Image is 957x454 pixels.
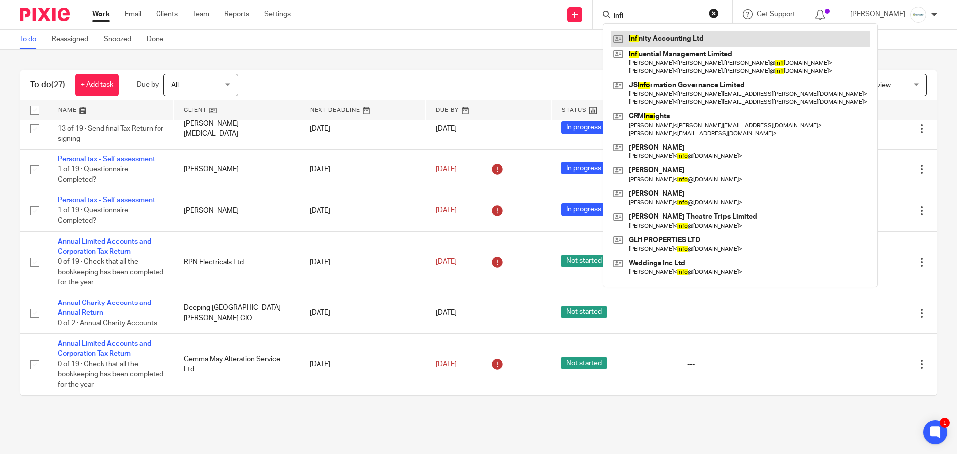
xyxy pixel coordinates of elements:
a: Annual Limited Accounts and Corporation Tax Return [58,238,151,255]
span: [DATE] [436,310,457,317]
a: Email [125,9,141,19]
td: [PERSON_NAME][MEDICAL_DATA] [174,108,300,149]
a: To do [20,30,44,49]
td: RPN Electricals Ltd [174,231,300,293]
a: Done [147,30,171,49]
span: In progress [561,162,606,174]
span: All [171,82,179,89]
td: Gemma May Alteration Service Ltd [174,334,300,395]
td: Deeping [GEOGRAPHIC_DATA][PERSON_NAME] CIO [174,293,300,333]
span: Not started [561,306,607,318]
a: + Add task [75,74,119,96]
span: [DATE] [436,259,457,266]
span: [DATE] [436,207,457,214]
button: Clear [709,8,719,18]
span: 0 of 2 · Annual Charity Accounts [58,320,157,327]
td: [PERSON_NAME] [174,149,300,190]
img: Infinity%20Logo%20with%20Whitespace%20.png [910,7,926,23]
span: [DATE] [436,125,457,132]
a: Annual Limited Accounts and Corporation Tax Return [58,340,151,357]
span: Not started [561,255,607,267]
td: [DATE] [300,334,426,395]
a: Reassigned [52,30,96,49]
span: In progress [561,203,606,216]
a: Work [92,9,110,19]
a: Annual Charity Accounts and Annual Return [58,300,151,316]
span: 1 of 19 · Questionnaire Completed? [58,207,128,225]
a: Clients [156,9,178,19]
a: Reports [224,9,249,19]
div: 1 [940,418,950,428]
span: In progress [561,121,606,134]
td: [DATE] [300,108,426,149]
td: [DATE] [300,149,426,190]
a: Settings [264,9,291,19]
div: --- [687,359,801,369]
a: Personal tax - Self assessment [58,156,155,163]
input: Search [613,12,702,21]
a: Snoozed [104,30,139,49]
span: 0 of 19 · Check that all the bookkeeping has been completed for the year [58,259,163,286]
td: [DATE] [300,293,426,333]
span: 1 of 19 · Questionnaire Completed? [58,166,128,183]
span: [DATE] [436,361,457,368]
span: [DATE] [436,166,457,173]
p: Due by [137,80,159,90]
p: [PERSON_NAME] [850,9,905,19]
a: Personal tax - Self assessment [58,197,155,204]
a: Team [193,9,209,19]
td: [DATE] [300,190,426,231]
span: 0 of 19 · Check that all the bookkeeping has been completed for the year [58,361,163,388]
span: (27) [51,81,65,89]
div: --- [687,308,801,318]
td: [PERSON_NAME] [174,190,300,231]
img: Pixie [20,8,70,21]
td: [DATE] [300,231,426,293]
span: Not started [561,357,607,369]
h1: To do [30,80,65,90]
span: 13 of 19 · Send final Tax Return for signing [58,125,163,143]
span: Get Support [757,11,795,18]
